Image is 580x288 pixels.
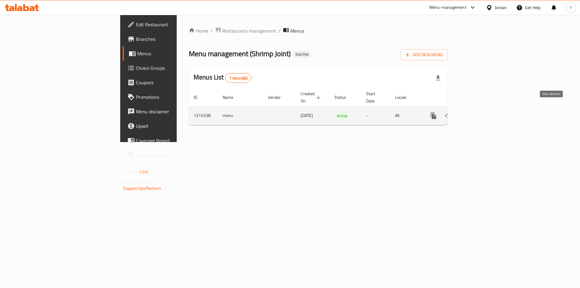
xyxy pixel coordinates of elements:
[279,27,281,34] li: /
[137,50,212,57] span: Menus
[136,21,212,28] span: Edit Restaurant
[301,112,313,119] span: [DATE]
[136,108,212,115] span: Menu disclaimer
[139,168,148,176] span: 1.0.0
[390,106,421,125] td: All
[406,51,443,59] span: Add New Menu
[570,4,572,11] span: f
[189,88,489,125] table: enhanced table
[421,88,489,107] th: Actions
[123,178,151,186] span: Get support on:
[123,168,138,176] span: Version:
[123,90,217,104] a: Promotions
[293,51,311,58] div: Inactive
[123,61,217,75] a: Choice Groups
[223,94,241,101] span: Name
[123,104,217,119] a: Menu disclaimer
[189,27,448,35] nav: breadcrumb
[123,75,217,90] a: Coupons
[426,108,441,123] button: more
[123,148,217,162] a: Grocery Checklist
[429,4,466,11] div: Menu-management
[366,90,383,105] span: Start Date
[293,52,311,57] span: Inactive
[215,27,276,35] a: Restaurants management
[194,94,205,101] span: ID
[226,75,251,81] span: 1 record(s)
[301,90,322,105] span: Created On
[401,49,448,60] button: Add New Menu
[136,137,212,144] span: Coverage Report
[136,151,212,159] span: Grocery Checklist
[136,122,212,130] span: Upsell
[123,133,217,148] a: Coverage Report
[189,47,291,60] span: Menu management ( Shrimp Joint )
[123,32,217,46] a: Branches
[495,4,507,11] div: Jordan
[136,79,212,86] span: Coupons
[136,35,212,43] span: Branches
[334,94,354,101] span: Status
[361,106,390,125] td: -
[123,17,217,32] a: Edit Restaurant
[268,94,288,101] span: Vendor
[441,108,455,123] button: Change Status
[136,64,212,72] span: Choice Groups
[395,94,414,101] span: Locale
[431,71,445,85] div: Export file
[194,73,251,83] h2: Menus List
[225,73,252,83] div: Total records count
[334,112,350,119] span: Active
[290,27,304,34] span: Menus
[136,93,212,101] span: Promotions
[123,184,162,192] a: Support.OpsPlatform
[222,27,276,34] span: Restaurants management
[218,106,263,125] td: menu
[123,46,217,61] a: Menus
[123,119,217,133] a: Upsell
